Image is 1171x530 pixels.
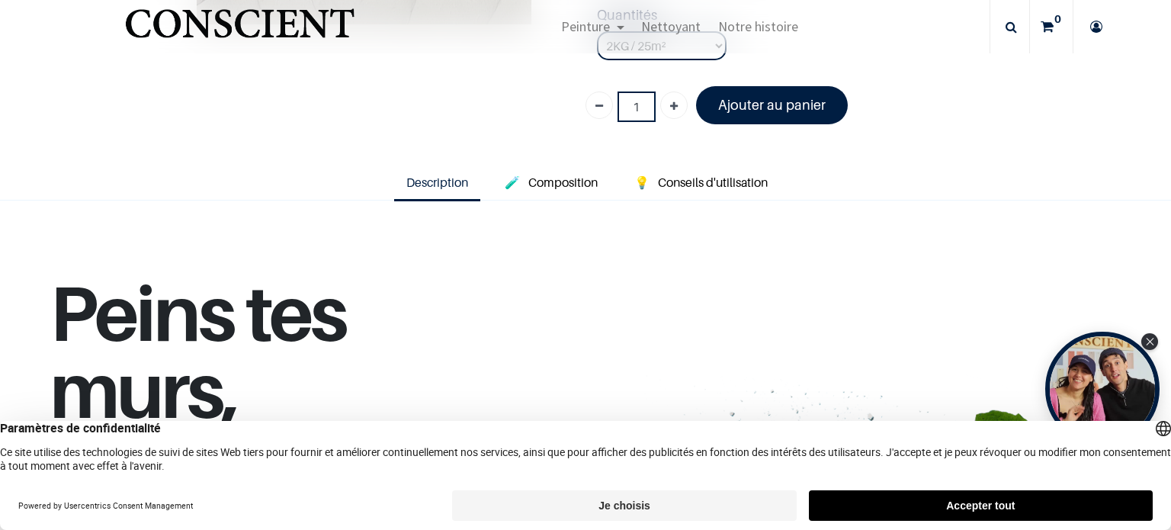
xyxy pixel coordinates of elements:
[634,175,650,190] span: 💡
[1045,332,1160,446] div: Open Tolstoy widget
[50,274,533,446] h1: Peins tes murs,
[528,175,598,190] span: Composition
[1045,332,1160,446] div: Open Tolstoy
[641,18,701,35] span: Nettoyant
[1141,333,1158,350] div: Close Tolstoy widget
[13,13,59,59] button: Open chat widget
[1051,11,1065,27] sup: 0
[561,18,610,35] span: Peinture
[505,175,520,190] span: 🧪
[1045,332,1160,446] div: Tolstoy bubble widget
[406,175,468,190] span: Description
[660,92,688,119] a: Ajouter
[696,86,848,124] a: Ajouter au panier
[718,97,826,113] font: Ajouter au panier
[585,92,613,119] a: Supprimer
[718,18,798,35] span: Notre histoire
[658,175,768,190] span: Conseils d'utilisation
